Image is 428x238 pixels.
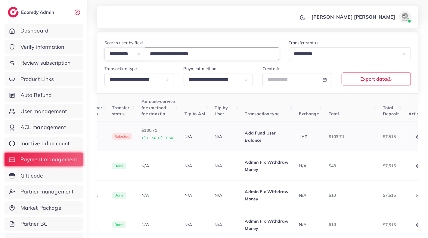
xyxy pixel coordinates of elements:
[185,162,205,169] p: N/A
[112,192,126,199] span: Done
[141,192,175,198] div: N/A
[383,162,399,169] p: $7,515
[141,163,175,169] div: N/A
[245,218,290,232] p: Admin Fix Withdraw Money
[141,136,173,140] small: +$3 + $0 + $0 + $0
[141,221,175,227] div: N/A
[8,7,19,17] img: logo
[215,221,235,228] p: N/A
[5,104,83,118] a: User management
[5,72,83,86] a: Product Links
[5,137,83,150] a: Inactive ad account
[329,222,336,227] span: $10
[20,156,77,163] span: Payment management
[262,66,281,72] label: Create At
[383,133,399,140] p: $7,515
[5,120,83,134] a: ACL management
[308,11,414,23] a: [PERSON_NAME] [PERSON_NAME]avatar
[329,111,339,116] span: Total
[245,159,290,173] p: Admin Fix Withdraw Money
[215,162,235,169] p: N/A
[104,40,143,46] label: Search user by field
[112,133,132,140] span: Rejected
[112,221,126,228] span: Done
[329,163,336,168] span: $48
[21,9,56,15] h2: Ecomdy Admin
[5,217,83,231] a: Partner BC
[112,163,126,169] span: Done
[329,133,373,140] p: $103.71
[20,188,74,196] span: Partner management
[185,192,205,199] p: N/A
[184,66,217,72] label: Payment method
[5,40,83,54] a: Verify information
[20,140,70,147] span: Inactive ad account
[185,111,205,116] span: Tip to AM
[104,66,137,72] label: Transaction type
[215,192,235,199] p: N/A
[299,163,306,168] span: N/A
[185,133,205,140] p: N/A
[20,91,52,99] span: Auto Refund
[299,133,319,139] div: TRX
[20,59,71,67] span: Review subscription
[299,193,306,198] span: N/A
[5,153,83,166] a: Payment management
[20,172,43,180] span: Gift code
[20,123,66,131] span: ACL management
[312,13,395,20] p: [PERSON_NAME] [PERSON_NAME]
[141,127,175,141] p: $100.71
[5,88,83,102] a: Auto Refund
[383,105,399,116] span: Total Deposit
[245,188,290,202] p: Admin Fix Withdraw Money
[5,169,83,183] a: Gift code
[245,129,290,144] p: Add Fund User Balance
[5,24,83,38] a: Dashboard
[5,56,83,70] a: Review subscription
[299,222,306,227] span: N/A
[245,111,280,116] span: Transaction type
[329,193,336,198] span: $10
[408,111,424,116] span: Actions
[20,43,64,51] span: Verify information
[360,76,392,81] span: Export data
[5,185,83,199] a: Partner management
[20,75,54,83] span: Product Links
[289,40,318,46] label: Transfer status
[20,27,48,35] span: Dashboard
[383,221,399,228] p: $7,515
[185,221,205,228] p: N/A
[215,105,228,116] span: Tip by User
[141,99,175,116] span: Amount+service fee+method fee+tax+tip
[5,201,83,215] a: Market Package
[20,107,67,115] span: User management
[399,11,411,23] img: avatar
[20,220,48,228] span: Partner BC
[342,73,411,85] button: Export data
[215,133,235,140] p: N/A
[383,192,399,199] p: $7,515
[112,105,129,116] span: Transfer status
[299,111,319,116] span: Exchange
[20,204,61,212] span: Market Package
[8,7,56,17] a: logoEcomdy Admin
